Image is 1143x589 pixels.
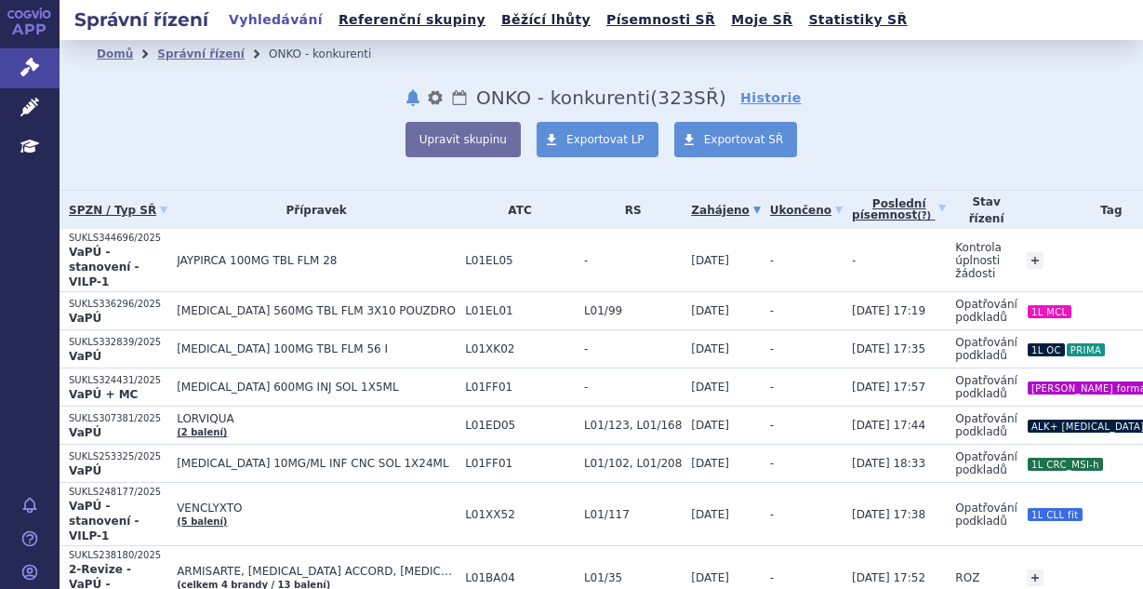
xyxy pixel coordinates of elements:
i: PRIMA [1067,343,1105,356]
span: - [770,304,774,317]
p: SUKLS307381/2025 [69,412,167,425]
span: [DATE] [691,381,729,394]
span: LORVIQUA [177,412,456,425]
strong: VaPÚ - stanovení - VILP-1 [69,246,140,288]
th: ATC [456,191,575,229]
span: [DATE] [691,457,729,470]
span: - [770,457,774,470]
span: L01/99 [584,304,682,317]
span: L01BA04 [465,571,575,584]
a: + [1027,252,1043,269]
th: RS [575,191,682,229]
span: [DATE] [691,508,729,521]
span: Exportovat LP [566,133,645,146]
span: ROZ [955,571,979,584]
i: 1L CLL fit [1028,508,1083,521]
span: [DATE] [691,342,729,355]
span: L01/35 [584,571,682,584]
span: [DATE] [691,571,729,584]
a: + [1027,569,1043,586]
button: notifikace [404,87,422,109]
span: - [770,419,774,432]
span: ONKO - konkurenti [476,87,650,109]
p: SUKLS324431/2025 [69,374,167,387]
li: ONKO - konkurenti [269,40,395,68]
span: ARMISARTE, [MEDICAL_DATA] ACCORD, [MEDICAL_DATA] EVER PHARMA… [177,565,456,578]
span: Exportovat SŘ [704,133,784,146]
a: Ukončeno [770,197,843,223]
span: [DATE] [691,254,729,267]
strong: VaPÚ [69,350,101,363]
span: L01EL01 [465,304,575,317]
p: SUKLS336296/2025 [69,298,167,311]
a: Zahájeno [691,197,760,223]
button: nastavení [426,87,445,109]
span: 323 [658,87,694,109]
a: Referenční skupiny [333,7,491,33]
span: L01FF01 [465,381,575,394]
span: L01ED05 [465,419,575,432]
span: - [584,254,682,267]
span: [DATE] [691,304,729,317]
span: [MEDICAL_DATA] 560MG TBL FLM 3X10 POUZDRO [177,304,456,317]
p: SUKLS332839/2025 [69,336,167,349]
strong: VaPÚ [69,312,101,325]
span: VENCLYXTO [177,502,456,515]
a: Správní řízení [157,47,245,60]
button: Upravit skupinu [405,122,521,157]
p: SUKLS238180/2025 [69,549,167,562]
span: JAYPIRCA 100MG TBL FLM 28 [177,254,456,267]
abbr: (?) [917,210,931,221]
span: Opatřování podkladů [955,336,1017,362]
a: Písemnosti SŘ [601,7,721,33]
p: SUKLS253325/2025 [69,450,167,463]
span: [DATE] 17:57 [852,381,925,394]
a: Domů [97,47,133,60]
span: [DATE] 17:38 [852,508,925,521]
span: [DATE] 17:44 [852,419,925,432]
strong: VaPÚ [69,464,101,477]
span: L01/102, L01/208 [584,457,682,470]
p: SUKLS344696/2025 [69,232,167,245]
a: Běžící lhůty [496,7,596,33]
span: - [770,508,774,521]
p: SUKLS248177/2025 [69,486,167,499]
span: [DATE] 17:19 [852,304,925,317]
span: - [584,342,682,355]
span: L01XX52 [465,508,575,521]
span: - [584,381,682,394]
span: [DATE] 18:33 [852,457,925,470]
span: - [852,254,856,267]
a: Exportovat SŘ [674,122,798,157]
span: [DATE] [691,419,729,432]
i: 1L OC [1028,343,1065,356]
h2: Správní řízení [60,7,223,33]
span: L01/117 [584,508,682,521]
span: - [770,571,774,584]
a: (5 balení) [177,516,227,527]
span: L01XK02 [465,342,575,355]
span: ( SŘ) [650,87,726,109]
span: L01/123, L01/168 [584,419,682,432]
a: Exportovat LP [537,122,658,157]
span: [DATE] 17:35 [852,342,925,355]
strong: VaPÚ - stanovení - VILP-1 [69,500,140,542]
th: Stav řízení [946,191,1017,229]
span: [MEDICAL_DATA] 10MG/ML INF CNC SOL 1X24ML [177,457,456,470]
span: Opatřování podkladů [955,412,1017,438]
span: Opatřování podkladů [955,298,1017,324]
span: Opatřování podkladů [955,450,1017,476]
a: SPZN / Typ SŘ [69,197,167,223]
span: - [770,381,774,394]
span: L01EL05 [465,254,575,267]
span: L01FF01 [465,457,575,470]
span: Opatřování podkladů [955,374,1017,400]
span: Kontrola úplnosti žádosti [955,241,1002,280]
strong: VaPÚ + MC [69,388,138,401]
a: Moje SŘ [725,7,798,33]
a: Statistiky SŘ [803,7,912,33]
span: [DATE] 17:52 [852,571,925,584]
span: [MEDICAL_DATA] 100MG TBL FLM 56 I [177,342,456,355]
a: Poslednípísemnost(?) [852,191,946,229]
a: (2 balení) [177,427,227,437]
